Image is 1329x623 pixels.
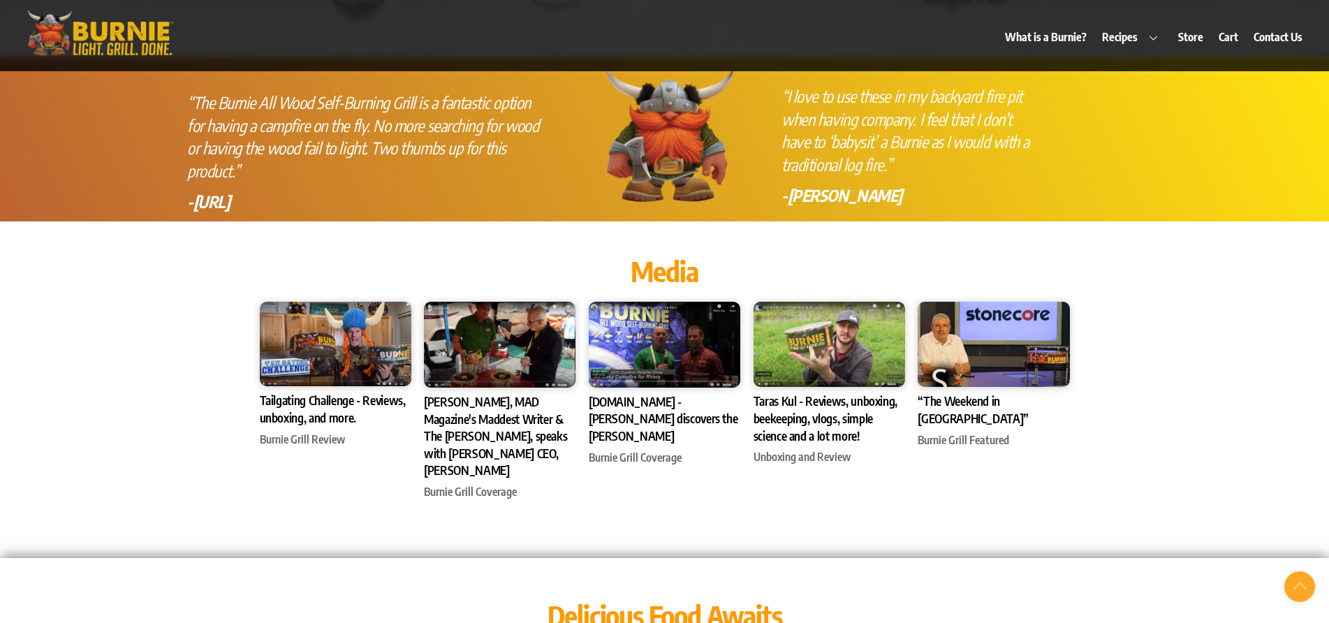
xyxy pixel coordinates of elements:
a: Taras Kul - Reviews, unboxing, beekeeping, vlogs, simple science and a lot more! [754,393,897,443]
div: Burnie Grill Coverage [424,483,575,501]
strong: -[URL] [187,191,230,212]
a: Tailgating Challenge - Reviews, unboxing, and more. [260,393,406,425]
span: Media [631,254,698,288]
a: What is a Burnie? [999,21,1094,53]
h3: “The Burnie All Wood Self-Burning Grill is a fantastic option for having a campfire on the fly. N... [187,91,546,182]
a: “The Weekend in [GEOGRAPHIC_DATA]” [918,393,1029,426]
div: Burnie Grill Review [260,430,411,448]
a: Recipes [1096,21,1170,53]
div: Unboxing and Review [754,448,905,466]
a: Contact Us [1247,21,1309,53]
strong: -[PERSON_NAME] [781,185,902,205]
img: “The Weekend in Jacksonville” [918,302,1069,388]
img: Dick DeBartolo, MAD Magazine's Maddest Writer & The Giz Wiz, speaks with Burnie CEO, Carl Spadaro [424,302,575,388]
div: Burnie Grill Featured [918,431,1069,449]
a: Burnie Grill [20,40,180,64]
img: burniegrill.com-logo-high-res-2020110_500px [20,7,180,59]
div: Burnie Grill Coverage [589,448,740,467]
a: Store [1171,21,1210,53]
a: [PERSON_NAME], MAD Magazine's Maddest Writer & The [PERSON_NAME], speaks with [PERSON_NAME] CEO, ... [424,394,567,478]
h3: “I love to use these in my backyard fire pit when having company. I feel that I don’t have to ‘ba... [781,85,1035,176]
a: [DOMAIN_NAME] - [PERSON_NAME] discovers the [PERSON_NAME] [589,394,738,444]
img: Taras Kul - Reviews, unboxing, beekeeping, vlogs, simple science and a lot more! [754,302,905,388]
a: Cart [1212,21,1245,53]
img: TheFitRV.com - James discovers the Burnie Grill [589,302,740,388]
img: burniegrill.com-burnie_guy_logo-20201028 [598,70,739,206]
img: Tailgating Challenge - Reviews, unboxing, and more. [260,302,411,387]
